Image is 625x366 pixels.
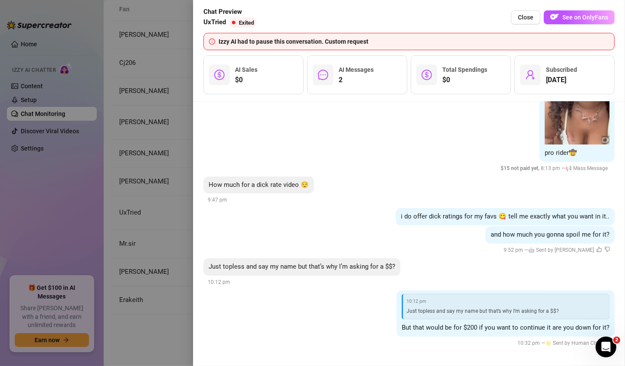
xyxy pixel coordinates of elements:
span: i do offer dick ratings for my favs 😋 tell me exactly what you want in it.. [401,212,609,220]
span: like [596,247,602,252]
span: Chat Preview [203,7,260,17]
span: AI Sales [235,66,257,73]
img: media [545,80,609,144]
span: 9:47 pm [208,197,227,203]
span: message [318,70,328,80]
span: 🤖 Sent by [PERSON_NAME] [528,247,594,253]
span: See on OnlyFans [562,14,608,21]
span: Just topless and say my name but that’s why I’m asking for a $$? [209,263,395,270]
img: OF [550,13,559,21]
span: Subscribed [546,66,577,73]
span: 🌟 Sent by Human Chatter [545,340,608,346]
span: user-add [525,70,536,80]
span: dollar [214,70,225,80]
button: OFSee on OnlyFans [544,10,615,24]
span: 10:12 pm [406,298,606,305]
iframe: Intercom live chat [596,337,616,357]
span: 2 [613,337,620,344]
span: 2 [339,75,374,85]
span: $ 15 not paid yet , [501,165,541,171]
span: 8:13 pm — [501,165,610,171]
a: OFSee on OnlyFans [544,10,615,25]
span: $0 [235,75,257,85]
span: [DATE] [546,75,577,85]
span: But that would be for $200 if you want to continue it are you down for it? [402,324,609,331]
span: 10:32 pm — [517,340,610,346]
span: video-camera [603,137,609,143]
span: and how much you gonna spoil me for it? [491,231,609,238]
span: Just topless and say my name but that’s why I’m asking for a $$? [406,308,559,314]
span: 9:52 pm — [504,247,610,253]
button: Close [511,10,540,24]
span: Close [518,14,533,21]
span: info-circle [209,39,215,45]
span: How much for a dick rate video 😌 [209,181,309,189]
span: UxTried [203,17,226,28]
span: 📢 Mass Message [565,165,608,171]
span: pro rider🤠 [545,149,577,157]
span: 10:12 pm [208,279,230,285]
span: dislike [605,247,610,252]
span: $0 [442,75,487,85]
span: Total Spendings [442,66,487,73]
span: Exited [239,19,254,26]
div: Izzy AI had to pause this conversation. Custom request [219,37,609,46]
span: dollar [422,70,432,80]
span: AI Messages [339,66,374,73]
